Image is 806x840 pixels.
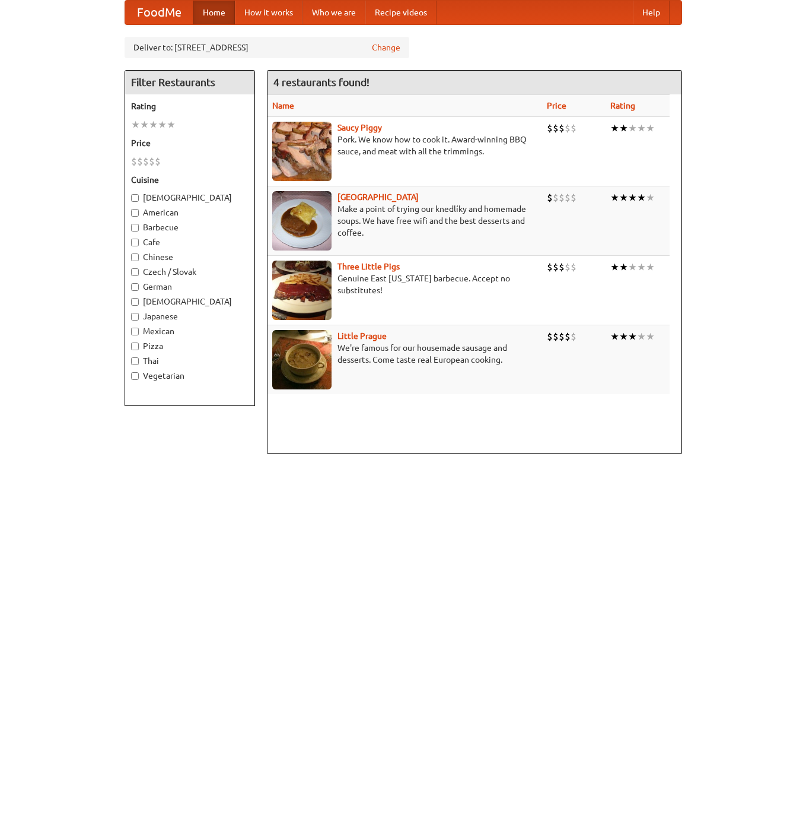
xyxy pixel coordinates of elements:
[131,298,139,306] input: [DEMOGRAPHIC_DATA]
[610,261,619,274] li: ★
[137,155,143,168] li: $
[559,122,565,135] li: $
[131,370,249,382] label: Vegetarian
[272,122,332,181] img: saucy.jpg
[131,207,249,218] label: American
[125,1,193,24] a: FoodMe
[131,281,249,293] label: German
[149,118,158,131] li: ★
[158,118,167,131] li: ★
[565,330,571,343] li: $
[302,1,365,24] a: Who we are
[372,42,400,53] a: Change
[610,101,635,110] a: Rating
[131,137,249,149] h5: Price
[610,122,619,135] li: ★
[131,253,139,261] input: Chinese
[571,330,576,343] li: $
[559,330,565,343] li: $
[619,330,628,343] li: ★
[637,261,646,274] li: ★
[272,330,332,389] img: littleprague.jpg
[131,355,249,367] label: Thai
[131,343,139,350] input: Pizza
[131,224,139,232] input: Barbecue
[193,1,235,24] a: Home
[559,261,565,274] li: $
[571,191,576,204] li: $
[140,118,149,131] li: ★
[610,191,619,204] li: ★
[272,101,294,110] a: Name
[272,272,538,296] p: Genuine East [US_STATE] barbecue. Accept no substitutes!
[619,191,628,204] li: ★
[337,262,400,271] a: Three Little Pigs
[619,261,628,274] li: ★
[365,1,437,24] a: Recipe videos
[337,331,387,341] a: Little Prague
[547,101,566,110] a: Price
[131,100,249,112] h5: Rating
[571,122,576,135] li: $
[131,268,139,276] input: Czech / Slovak
[149,155,155,168] li: $
[131,174,249,186] h5: Cuisine
[272,134,538,157] p: Pork. We know how to cook it. Award-winning BBQ sauce, and meat with all the trimmings.
[131,194,139,202] input: [DEMOGRAPHIC_DATA]
[637,191,646,204] li: ★
[131,372,139,380] input: Vegetarian
[131,328,139,335] input: Mexican
[571,261,576,274] li: $
[131,313,139,321] input: Japanese
[547,122,553,135] li: $
[131,251,249,263] label: Chinese
[131,357,139,365] input: Thai
[337,123,382,132] a: Saucy Piggy
[131,209,139,217] input: American
[125,71,254,94] h4: Filter Restaurants
[646,261,655,274] li: ★
[628,122,637,135] li: ★
[565,191,571,204] li: $
[131,310,249,322] label: Japanese
[559,191,565,204] li: $
[565,261,571,274] li: $
[553,191,559,204] li: $
[131,325,249,337] label: Mexican
[272,261,332,320] img: littlepigs.jpg
[628,191,637,204] li: ★
[143,155,149,168] li: $
[131,239,139,246] input: Cafe
[131,340,249,352] label: Pizza
[619,122,628,135] li: ★
[547,330,553,343] li: $
[646,191,655,204] li: ★
[610,330,619,343] li: ★
[646,330,655,343] li: ★
[272,342,538,366] p: We're famous for our housemade sausage and desserts. Come taste real European cooking.
[131,296,249,308] label: [DEMOGRAPHIC_DATA]
[637,122,646,135] li: ★
[131,266,249,278] label: Czech / Slovak
[633,1,670,24] a: Help
[553,122,559,135] li: $
[646,122,655,135] li: ★
[337,192,419,202] a: [GEOGRAPHIC_DATA]
[131,192,249,204] label: [DEMOGRAPHIC_DATA]
[131,283,139,291] input: German
[131,155,137,168] li: $
[131,236,249,248] label: Cafe
[167,118,176,131] li: ★
[553,261,559,274] li: $
[547,261,553,274] li: $
[235,1,302,24] a: How it works
[565,122,571,135] li: $
[125,37,409,58] div: Deliver to: [STREET_ADDRESS]
[155,155,161,168] li: $
[628,330,637,343] li: ★
[637,330,646,343] li: ★
[131,221,249,233] label: Barbecue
